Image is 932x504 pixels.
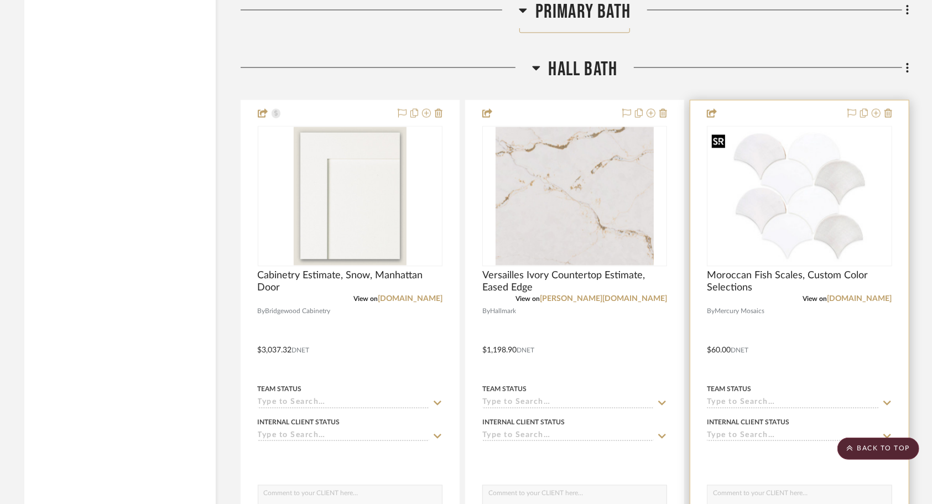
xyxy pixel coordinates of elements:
[258,269,442,294] span: Cabinetry Estimate, Snow, Manhattan Door
[353,295,378,302] span: View on
[803,295,827,302] span: View on
[837,438,919,460] scroll-to-top-button: BACK TO TOP
[516,295,540,302] span: View on
[483,126,667,266] div: 0
[258,306,265,316] span: By
[549,58,618,81] span: Hall Bath
[707,384,751,394] div: Team Status
[378,295,442,303] a: [DOMAIN_NAME]
[482,269,667,294] span: Versailles Ivory Countertop Estimate, Eased Edge
[294,127,407,265] img: Cabinetry Estimate, Snow, Manhattan Door
[258,431,429,441] input: Type to Search…
[827,295,892,303] a: [DOMAIN_NAME]
[482,431,654,441] input: Type to Search…
[707,417,789,427] div: Internal Client Status
[258,398,429,408] input: Type to Search…
[490,306,516,316] span: Hallmark
[708,127,891,264] img: Moroccan Fish Scales, Custom Color Selections
[707,269,892,294] span: Moroccan Fish Scales, Custom Color Selections
[715,306,764,316] span: Mercury Mosaics
[496,127,653,265] img: Versailles Ivory Countertop Estimate, Eased Edge
[258,417,340,427] div: Internal Client Status
[482,384,527,394] div: Team Status
[707,126,891,266] div: 0
[707,431,878,441] input: Type to Search…
[540,295,667,303] a: [PERSON_NAME][DOMAIN_NAME]
[482,306,490,316] span: By
[482,398,654,408] input: Type to Search…
[482,417,565,427] div: Internal Client Status
[707,306,715,316] span: By
[265,306,331,316] span: Bridgewood Cabinetry
[258,384,302,394] div: Team Status
[707,398,878,408] input: Type to Search…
